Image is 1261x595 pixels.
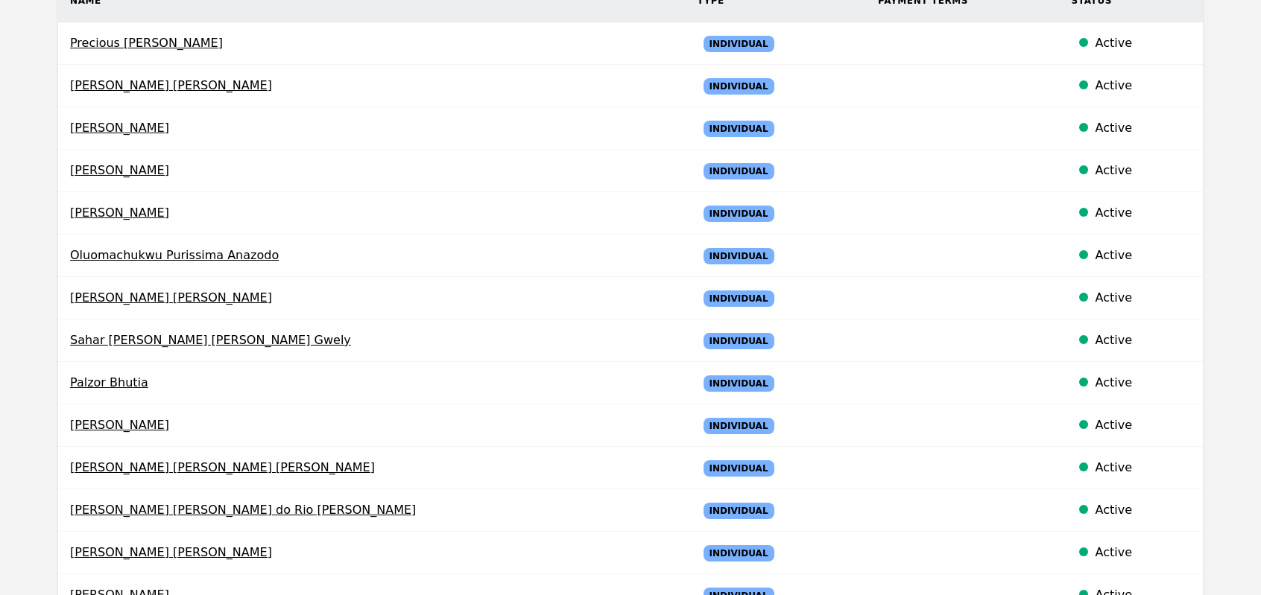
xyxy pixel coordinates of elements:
[704,163,774,179] span: Individual
[70,246,674,264] span: Oluomachukwu Purissima Anazodo
[70,501,674,519] span: [PERSON_NAME] [PERSON_NAME] do Rio [PERSON_NAME]
[70,544,674,561] span: [PERSON_NAME] [PERSON_NAME]
[1096,289,1191,307] div: Active
[70,374,674,392] span: Palzor Bhutia
[1096,331,1191,349] div: Active
[704,290,774,307] span: Individual
[1096,204,1191,222] div: Active
[704,36,774,52] span: Individual
[704,503,774,519] span: Individual
[704,545,774,561] span: Individual
[704,333,774,349] span: Individual
[704,460,774,477] span: Individual
[70,289,674,307] span: [PERSON_NAME] [PERSON_NAME]
[1096,246,1191,264] div: Active
[70,162,674,179] span: [PERSON_NAME]
[1096,459,1191,477] div: Active
[1096,77,1191,95] div: Active
[70,416,674,434] span: [PERSON_NAME]
[704,206,774,222] span: Individual
[704,78,774,95] span: Individual
[704,248,774,264] span: Individual
[704,121,774,137] span: Individual
[70,204,674,222] span: [PERSON_NAME]
[70,331,674,349] span: Sahar [PERSON_NAME] [PERSON_NAME] Gwely
[704,418,774,434] span: Individual
[704,375,774,392] span: Individual
[70,77,674,95] span: [PERSON_NAME] [PERSON_NAME]
[1096,374,1191,392] div: Active
[1096,544,1191,561] div: Active
[1096,501,1191,519] div: Active
[70,459,674,477] span: [PERSON_NAME] [PERSON_NAME] [PERSON_NAME]
[70,34,674,52] span: Precious [PERSON_NAME]
[1096,34,1191,52] div: Active
[1096,416,1191,434] div: Active
[1096,162,1191,179] div: Active
[1096,119,1191,137] div: Active
[70,119,674,137] span: [PERSON_NAME]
